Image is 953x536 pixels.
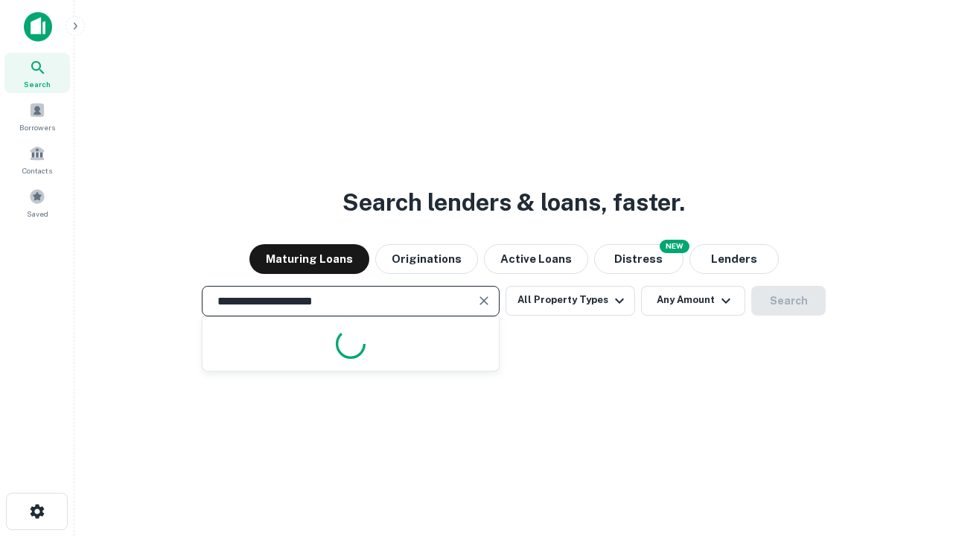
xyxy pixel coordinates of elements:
button: Search distressed loans with lien and other non-mortgage details. [594,244,683,274]
button: All Property Types [506,286,635,316]
a: Borrowers [4,96,70,136]
img: capitalize-icon.png [24,12,52,42]
div: NEW [660,240,689,253]
a: Contacts [4,139,70,179]
span: Search [24,78,51,90]
button: Maturing Loans [249,244,369,274]
a: Saved [4,182,70,223]
button: Originations [375,244,478,274]
button: Clear [474,290,494,311]
button: Lenders [689,244,779,274]
iframe: Chat Widget [879,417,953,488]
span: Borrowers [19,121,55,133]
span: Saved [27,208,48,220]
button: Any Amount [641,286,745,316]
button: Active Loans [484,244,588,274]
a: Search [4,53,70,93]
span: Contacts [22,165,52,176]
h3: Search lenders & loans, faster. [342,185,685,220]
